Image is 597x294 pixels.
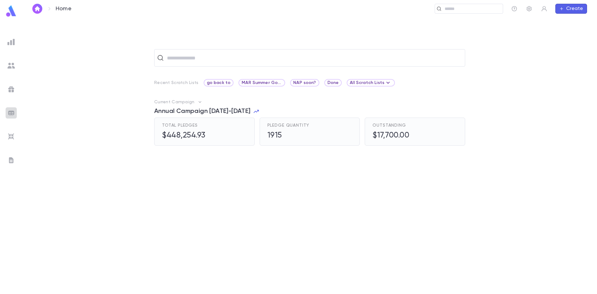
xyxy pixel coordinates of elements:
[204,79,234,86] div: go back to
[162,131,206,140] h5: $448,254.93
[162,123,198,128] span: Total Pledges
[373,123,406,128] span: Outstanding
[56,5,72,12] p: Home
[7,156,15,164] img: letters_grey.7941b92b52307dd3b8a917253454ce1c.svg
[204,80,233,85] span: go back to
[34,6,41,11] img: home_white.a664292cf8c1dea59945f0da9f25487c.svg
[154,100,194,105] p: Current Campaign
[267,123,310,128] span: Pledge Quantity
[267,131,310,140] h5: 1915
[7,38,15,46] img: reports_grey.c525e4749d1bce6a11f5fe2a8de1b229.svg
[7,62,15,69] img: students_grey.60c7aba0da46da39d6d829b817ac14fc.svg
[154,80,199,85] p: Recent Scratch Lists
[347,79,395,86] div: All Scratch Lists
[7,86,15,93] img: campaigns_grey.99e729a5f7ee94e3726e6486bddda8f1.svg
[7,109,15,117] img: batches_grey.339ca447c9d9533ef1741baa751efc33.svg
[7,133,15,140] img: imports_grey.530a8a0e642e233f2baf0ef88e8c9fcb.svg
[373,131,409,140] h5: $17,700.00
[291,80,318,85] span: NAP soon?
[5,5,17,17] img: logo
[350,79,392,86] div: All Scratch Lists
[238,79,285,86] div: MAR Summer Go To
[239,80,285,85] span: MAR Summer Go To
[555,4,587,14] button: Create
[325,80,341,85] span: Done
[154,108,251,115] span: Annual Campaign [DATE]-[DATE]
[324,79,342,86] div: Done
[290,79,319,86] div: NAP soon?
